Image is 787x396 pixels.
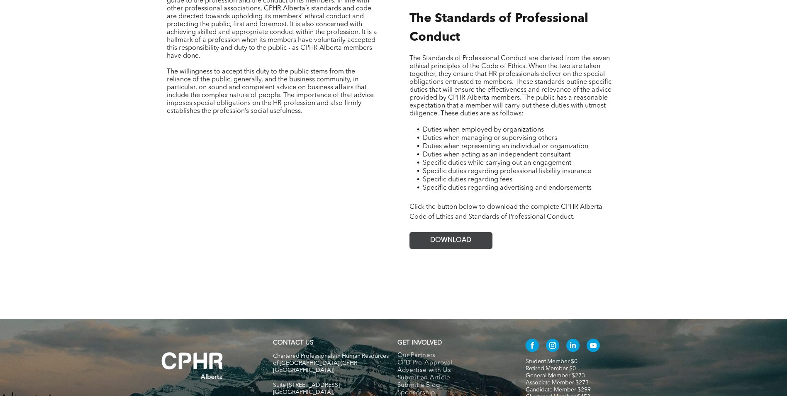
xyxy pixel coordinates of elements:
[409,55,612,117] span: The Standards of Professional Conduct are derived from the seven ethical principles of the Code o...
[397,359,508,367] a: CPD Pre-Approval
[423,168,591,175] span: Specific duties regarding professional liability insurance
[566,339,580,354] a: linkedin
[526,380,589,386] a: Associate Member $273
[526,373,585,379] a: General Member $273
[273,340,313,346] a: CONTACT US
[587,339,600,354] a: youtube
[526,339,539,354] a: facebook
[526,366,576,372] a: Retired Member $0
[430,237,471,244] span: DOWNLOAD
[423,176,512,183] span: Specific duties regarding fees
[397,382,508,389] a: Submit a Blog
[409,204,602,220] span: Click the button below to download the complete CPHR Alberta Code of Ethics and Standards of Prof...
[273,382,340,388] span: Suite [STREET_ADDRESS]
[526,359,577,364] a: Student Member $0
[167,68,374,115] span: The willingness to accept this duty to the public stems from the reliance of the public, generall...
[423,160,571,166] span: Specific duties while carrying out an engagement
[546,339,559,354] a: instagram
[423,185,592,191] span: Specific duties regarding advertising and endorsements
[397,352,508,359] a: Our Partners
[409,232,492,249] a: DOWNLOAD
[273,353,389,373] span: Chartered Professionals in Human Resources of [GEOGRAPHIC_DATA] (CPHR [GEOGRAPHIC_DATA])
[423,127,544,133] span: Duties when employed by organizations
[397,340,442,346] span: GET INVOLVED
[409,12,588,44] span: The Standards of Professional Conduct
[397,374,508,382] a: Submit an Article
[397,367,508,374] a: Advertise with Us
[423,152,570,158] span: Duties when acting as an independent consultant
[423,143,588,150] span: Duties when representing an individual or organization
[145,335,240,396] img: A white background with a few lines on it
[423,135,557,142] span: Duties when managing or supervising others
[526,387,591,393] a: Candidate Member $299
